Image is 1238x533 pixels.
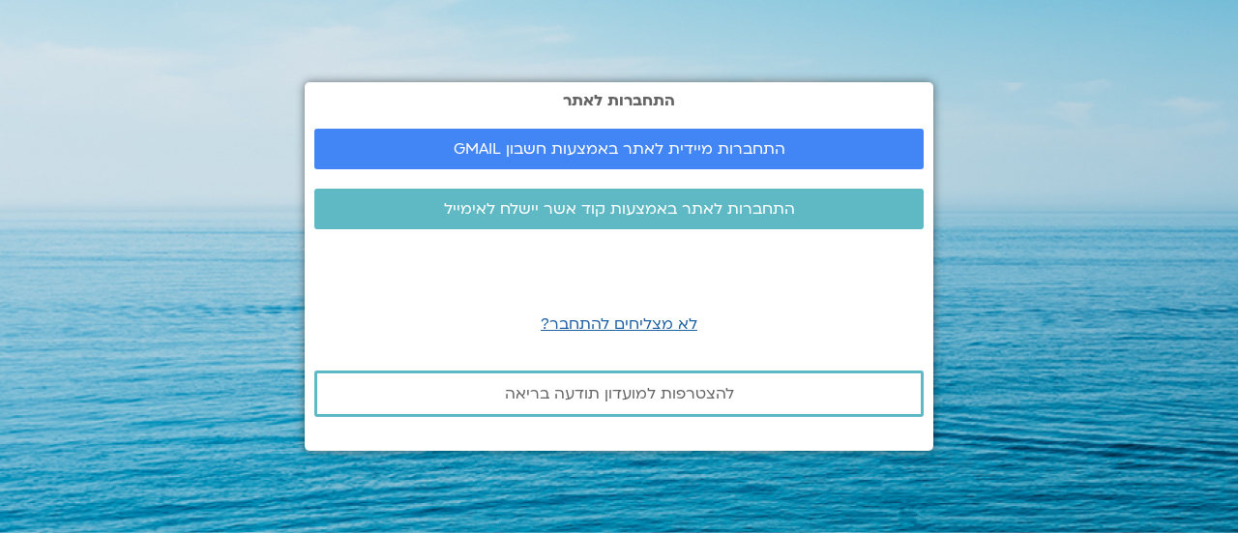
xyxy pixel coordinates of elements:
[505,385,734,402] span: להצטרפות למועדון תודעה בריאה
[314,92,924,109] h2: התחברות לאתר
[314,189,924,229] a: התחברות לאתר באמצעות קוד אשר יישלח לאימייל
[314,129,924,169] a: התחברות מיידית לאתר באמצעות חשבון GMAIL
[454,140,785,158] span: התחברות מיידית לאתר באמצעות חשבון GMAIL
[541,313,697,335] a: לא מצליחים להתחבר?
[444,200,795,218] span: התחברות לאתר באמצעות קוד אשר יישלח לאימייל
[314,370,924,417] a: להצטרפות למועדון תודעה בריאה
